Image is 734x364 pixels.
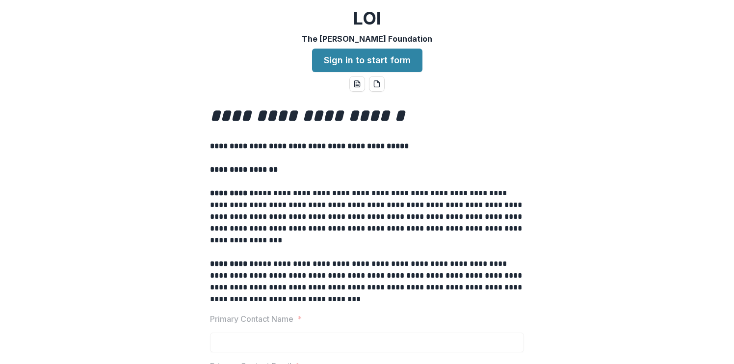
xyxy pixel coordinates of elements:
button: pdf-download [369,76,385,92]
h2: LOI [353,8,381,29]
a: Sign in to start form [312,49,422,72]
button: word-download [349,76,365,92]
p: The [PERSON_NAME] Foundation [302,33,432,45]
p: Primary Contact Name [210,313,293,325]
